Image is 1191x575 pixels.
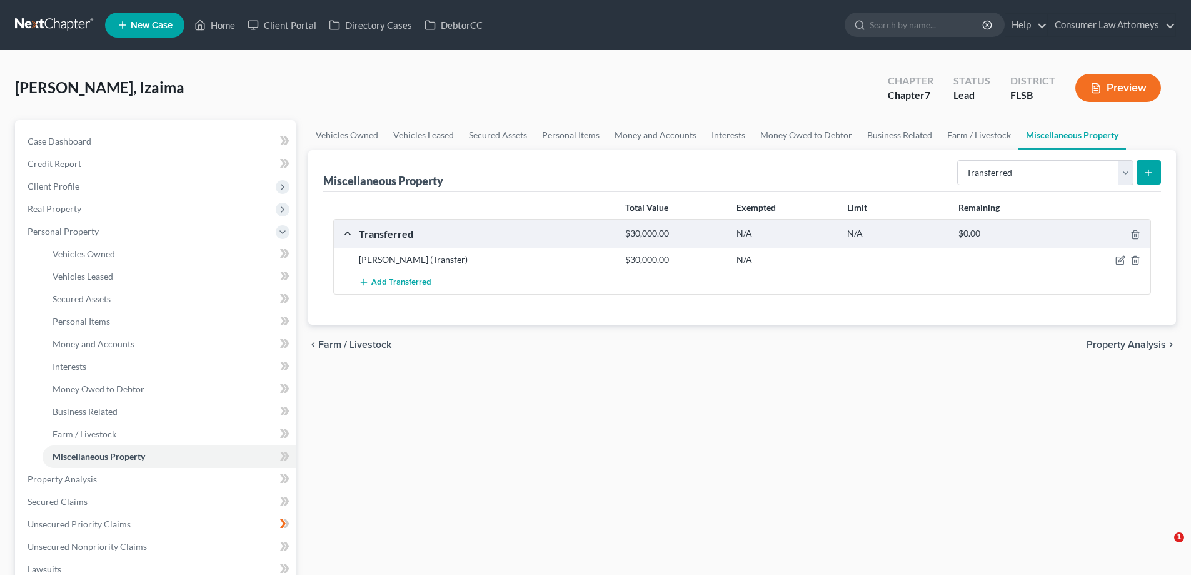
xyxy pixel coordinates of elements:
[43,355,296,378] a: Interests
[318,340,391,350] span: Farm / Livestock
[28,181,79,191] span: Client Profile
[1166,340,1176,350] i: chevron_right
[53,451,145,462] span: Miscellaneous Property
[625,202,668,213] strong: Total Value
[535,120,607,150] a: Personal Items
[386,120,461,150] a: Vehicles Leased
[18,491,296,513] a: Secured Claims
[1174,532,1184,542] span: 1
[53,361,86,372] span: Interests
[308,120,386,150] a: Vehicles Owned
[323,173,443,188] div: Miscellaneous Property
[353,227,619,240] div: Transferred
[925,89,930,101] span: 7
[958,202,1000,213] strong: Remaining
[53,316,110,327] span: Personal Items
[619,253,730,266] div: $30,000.00
[28,203,81,214] span: Real Property
[18,536,296,558] a: Unsecured Nonpriority Claims
[461,120,535,150] a: Secured Assets
[241,14,323,36] a: Client Portal
[353,253,619,266] div: [PERSON_NAME] (Transfer)
[28,541,147,552] span: Unsecured Nonpriority Claims
[53,406,118,417] span: Business Related
[28,564,61,574] span: Lawsuits
[418,14,489,36] a: DebtorCC
[952,228,1063,240] div: $0.00
[43,378,296,400] a: Money Owed to Debtor
[28,474,97,484] span: Property Analysis
[1087,340,1166,350] span: Property Analysis
[730,253,841,266] div: N/A
[43,445,296,468] a: Miscellaneous Property
[15,78,184,96] span: [PERSON_NAME], Izaima
[188,14,241,36] a: Home
[53,384,144,394] span: Money Owed to Debtor
[860,120,940,150] a: Business Related
[888,74,933,88] div: Chapter
[940,120,1018,150] a: Farm / Livestock
[18,513,296,536] a: Unsecured Priority Claims
[1048,14,1175,36] a: Consumer Law Attorneys
[43,265,296,288] a: Vehicles Leased
[888,88,933,103] div: Chapter
[1010,88,1055,103] div: FLSB
[619,228,730,240] div: $30,000.00
[847,202,867,213] strong: Limit
[841,228,952,240] div: N/A
[131,21,173,30] span: New Case
[18,153,296,175] a: Credit Report
[870,13,984,36] input: Search by name...
[308,340,318,350] i: chevron_left
[53,271,113,282] span: Vehicles Leased
[607,120,704,150] a: Money and Accounts
[1010,74,1055,88] div: District
[736,202,776,213] strong: Exempted
[704,120,753,150] a: Interests
[18,130,296,153] a: Case Dashboard
[1005,14,1047,36] a: Help
[359,271,431,294] button: Add Transferred
[308,340,391,350] button: chevron_left Farm / Livestock
[53,429,116,439] span: Farm / Livestock
[753,120,860,150] a: Money Owed to Debtor
[43,243,296,265] a: Vehicles Owned
[730,228,841,240] div: N/A
[53,293,111,304] span: Secured Assets
[953,74,990,88] div: Status
[53,248,115,259] span: Vehicles Owned
[1087,340,1176,350] button: Property Analysis chevron_right
[43,333,296,355] a: Money and Accounts
[1148,532,1178,562] iframe: Intercom live chat
[43,288,296,310] a: Secured Assets
[28,158,81,169] span: Credit Report
[53,338,134,349] span: Money and Accounts
[28,136,91,146] span: Case Dashboard
[28,496,88,507] span: Secured Claims
[43,400,296,423] a: Business Related
[323,14,418,36] a: Directory Cases
[28,519,131,529] span: Unsecured Priority Claims
[1018,120,1126,150] a: Miscellaneous Property
[18,468,296,491] a: Property Analysis
[371,278,431,288] span: Add Transferred
[953,88,990,103] div: Lead
[43,423,296,445] a: Farm / Livestock
[1075,74,1161,102] button: Preview
[43,310,296,333] a: Personal Items
[28,226,99,237] span: Personal Property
